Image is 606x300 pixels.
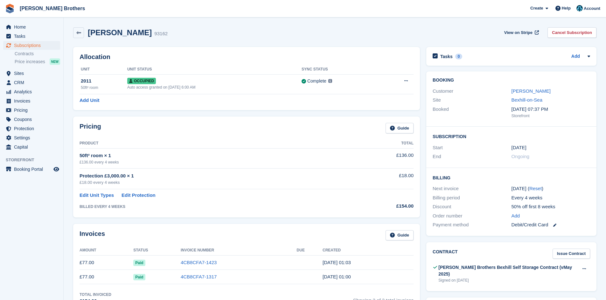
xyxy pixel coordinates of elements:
[15,51,60,57] a: Contracts
[302,64,380,75] th: Sync Status
[328,79,332,83] img: icon-info-grey-7440780725fd019a000dd9b08b2336e03edf1995a4989e88bcd33f0948082b44.svg
[386,230,414,241] a: Guide
[80,245,133,256] th: Amount
[576,5,583,11] img: Helen Eldridge
[433,78,590,83] h2: Booking
[80,270,133,284] td: £77.00
[307,78,326,84] div: Complete
[433,203,511,210] div: Discount
[122,192,156,199] a: Edit Protection
[433,88,511,95] div: Customer
[438,264,578,277] div: [PERSON_NAME] Brothers Bexhill Self Storage Contract (vMay 2025)
[433,249,458,259] h2: Contract
[512,212,520,220] a: Add
[352,203,414,210] div: £154.00
[80,138,352,149] th: Product
[512,144,526,151] time: 2025-07-02 00:00:00 UTC
[323,245,414,256] th: Created
[3,69,60,78] a: menu
[14,87,52,96] span: Analytics
[80,192,114,199] a: Edit Unit Types
[127,84,302,90] div: Auto access granted on [DATE] 6:00 AM
[440,54,453,59] h2: Tasks
[3,106,60,115] a: menu
[3,87,60,96] a: menu
[547,27,596,38] a: Cancel Subscription
[433,212,511,220] div: Order number
[14,23,52,31] span: Home
[133,245,181,256] th: Status
[433,185,511,192] div: Next invoice
[3,165,60,174] a: menu
[584,5,600,12] span: Account
[3,124,60,133] a: menu
[433,106,511,119] div: Booked
[386,123,414,133] a: Guide
[80,53,414,61] h2: Allocation
[502,27,540,38] a: View on Stripe
[512,97,543,103] a: Bexhill-on-Sea
[433,97,511,104] div: Site
[15,58,60,65] a: Price increases NEW
[433,221,511,229] div: Payment method
[133,274,145,280] span: Paid
[14,106,52,115] span: Pricing
[14,115,52,124] span: Coupons
[17,3,87,14] a: [PERSON_NAME] Brothers
[127,78,156,84] span: Occupied
[80,172,352,180] div: Protection £3,000.00 × 1
[154,30,168,37] div: 93162
[15,59,45,65] span: Price increases
[80,204,352,210] div: BILLED EVERY 4 WEEKS
[181,245,297,256] th: Invoice Number
[512,194,590,202] div: Every 4 weeks
[3,32,60,41] a: menu
[3,97,60,105] a: menu
[433,144,511,151] div: Start
[3,143,60,151] a: menu
[529,186,542,191] a: Reset
[80,123,101,133] h2: Pricing
[571,53,580,60] a: Add
[553,249,590,259] a: Issue Contract
[433,174,590,181] h2: Billing
[323,260,351,265] time: 2025-07-30 00:03:51 UTC
[80,152,352,159] div: 50ft² room × 1
[512,113,590,119] div: Storefront
[433,133,590,139] h2: Subscription
[14,41,52,50] span: Subscriptions
[512,185,590,192] div: [DATE] ( )
[352,138,414,149] th: Total
[455,54,463,59] div: 0
[14,124,52,133] span: Protection
[14,78,52,87] span: CRM
[14,143,52,151] span: Capital
[127,64,302,75] th: Unit Status
[433,153,511,160] div: End
[80,97,99,104] a: Add Unit
[14,32,52,41] span: Tasks
[512,88,551,94] a: [PERSON_NAME]
[3,133,60,142] a: menu
[81,85,127,90] div: 50ft² room
[438,277,578,283] div: Signed on [DATE]
[512,106,590,113] div: [DATE] 07:37 PM
[50,58,60,65] div: NEW
[14,165,52,174] span: Booking Portal
[3,41,60,50] a: menu
[3,115,60,124] a: menu
[352,169,414,189] td: £18.00
[562,5,571,11] span: Help
[80,256,133,270] td: £77.00
[88,28,152,37] h2: [PERSON_NAME]
[80,179,352,186] div: £18.00 every 4 weeks
[5,4,15,13] img: stora-icon-8386f47178a22dfd0bd8f6a31ec36ba5ce8667c1dd55bd0f319d3a0aa187defe.svg
[512,154,530,159] span: Ongoing
[512,221,590,229] div: Debit/Credit Card
[352,148,414,168] td: £136.00
[433,194,511,202] div: Billing period
[80,159,352,165] div: £136.00 every 4 weeks
[3,78,60,87] a: menu
[81,77,127,85] div: 2011
[181,274,217,279] a: 4CB8CFA7-1317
